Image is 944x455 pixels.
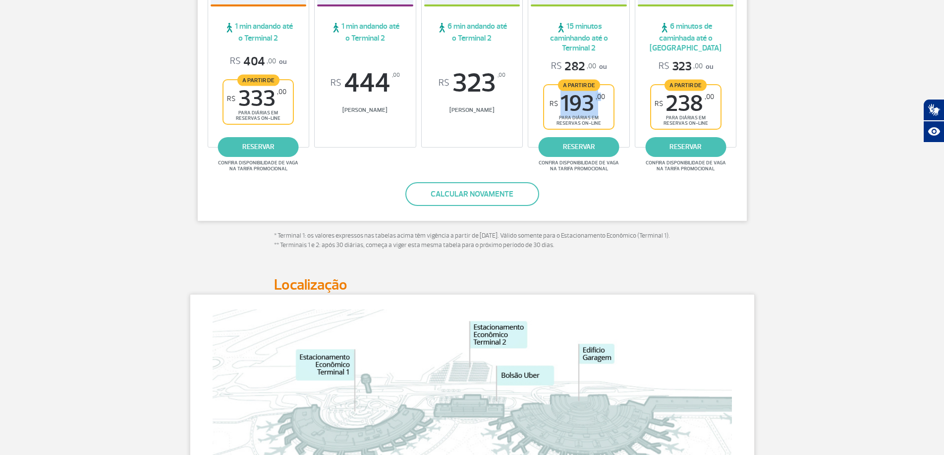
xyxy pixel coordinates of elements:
[638,21,734,53] span: 6 minutos de caminhada até o [GEOGRAPHIC_DATA]
[317,21,413,43] span: 1 min andando até o Terminal 2
[659,59,703,74] span: 323
[317,106,413,114] span: [PERSON_NAME]
[230,54,276,69] span: 404
[665,79,707,91] span: A partir de
[211,21,307,43] span: 1 min andando até o Terminal 2
[923,121,944,143] button: Abrir recursos assistivos.
[230,54,286,69] p: ou
[539,137,619,157] a: reservar
[531,21,627,53] span: 15 minutos caminhando até o Terminal 2
[227,88,286,110] span: 333
[553,115,605,126] span: para diárias em reservas on-line
[655,93,714,115] span: 238
[659,59,713,74] p: ou
[274,231,670,251] p: * Terminal 1: os valores expressos nas tabelas acima têm vigência a partir de [DATE]. Válido some...
[217,160,300,172] span: Confira disponibilidade de vaga na tarifa promocional
[558,79,600,91] span: A partir de
[498,70,505,81] sup: ,00
[424,106,520,114] span: [PERSON_NAME]
[237,74,279,86] span: A partir de
[218,137,299,157] a: reservar
[424,21,520,43] span: 6 min andando até o Terminal 2
[705,93,714,101] sup: ,00
[923,99,944,121] button: Abrir tradutor de língua de sinais.
[660,115,712,126] span: para diárias em reservas on-line
[596,93,605,101] sup: ,00
[405,182,539,206] button: Calcular novamente
[655,100,663,108] sup: R$
[923,99,944,143] div: Plugin de acessibilidade da Hand Talk.
[331,78,341,89] sup: R$
[317,70,413,97] span: 444
[551,59,596,74] span: 282
[550,93,605,115] span: 193
[551,59,607,74] p: ou
[232,110,284,121] span: para diárias em reservas on-line
[274,276,670,294] h2: Localização
[550,100,558,108] sup: R$
[537,160,620,172] span: Confira disponibilidade de vaga na tarifa promocional
[277,88,286,96] sup: ,00
[645,137,726,157] a: reservar
[424,70,520,97] span: 323
[439,78,449,89] sup: R$
[644,160,727,172] span: Confira disponibilidade de vaga na tarifa promocional
[392,70,400,81] sup: ,00
[227,95,235,103] sup: R$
